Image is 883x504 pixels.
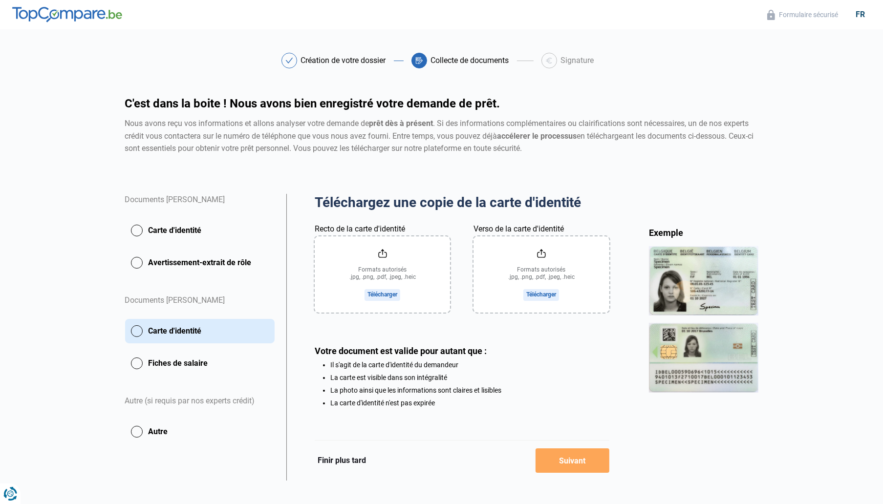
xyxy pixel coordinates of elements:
[497,131,577,141] strong: accélerer le processus
[315,346,609,356] div: Votre document est valide pour autant que :
[315,194,609,211] h2: Téléchargez une copie de la carte d'identité
[850,10,871,19] div: fr
[561,57,594,64] div: Signature
[649,227,758,238] div: Exemple
[330,399,609,407] li: La carte d'identité n'est pas expirée
[125,194,275,218] div: Documents [PERSON_NAME]
[125,218,275,243] button: Carte d'identité
[125,117,758,155] div: Nous avons reçu vos informations et allons analyser votre demande de . Si des informations complé...
[369,119,433,128] strong: prêt dès à présent
[125,319,275,343] button: Carte d'identité
[125,283,275,319] div: Documents [PERSON_NAME]
[536,448,609,473] button: Suivant
[649,246,758,392] img: idCard
[315,223,405,235] label: Recto de la carte d'identité
[125,98,758,109] h1: C'est dans la boite ! Nous avons bien enregistré votre demande de prêt.
[301,57,386,64] div: Création de votre dossier
[330,374,609,381] li: La carte est visible dans son intégralité
[315,454,369,467] button: Finir plus tard
[12,7,122,22] img: TopCompare.be
[330,386,609,394] li: La photo ainsi que les informations sont claires et lisibles
[330,361,609,369] li: Il s'agit de la carte d'identité du demandeur
[125,251,275,275] button: Avertissement-extrait de rôle
[474,223,564,235] label: Verso de la carte d'identité
[125,383,275,420] div: Autre (si requis par nos experts crédit)
[125,351,275,376] button: Fiches de salaire
[431,57,509,64] div: Collecte de documents
[125,420,275,444] button: Autre
[764,9,841,21] button: Formulaire sécurisé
